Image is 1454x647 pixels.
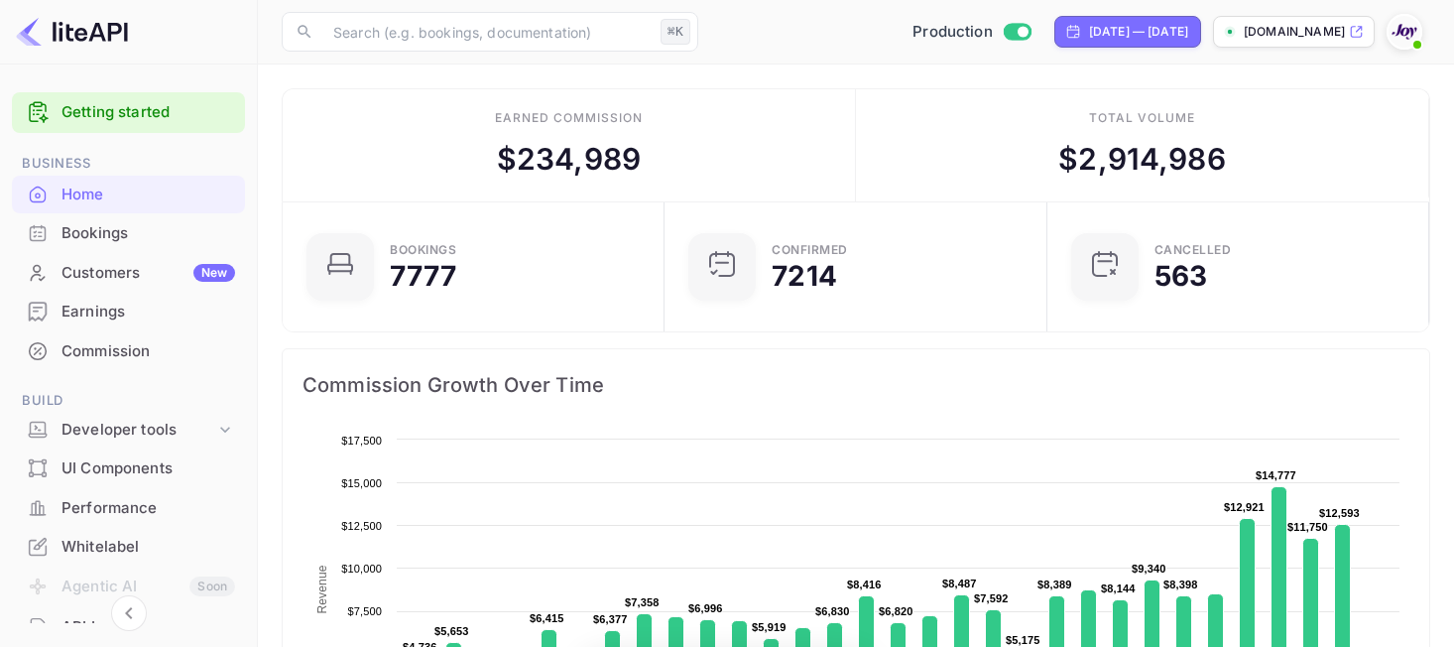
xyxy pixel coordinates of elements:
[12,293,245,331] div: Earnings
[1037,579,1072,590] text: $8,389
[61,262,235,285] div: Customers
[12,332,245,369] a: Commission
[193,264,235,282] div: New
[111,595,147,631] button: Collapse navigation
[942,578,977,589] text: $8,487
[974,592,1009,604] text: $7,592
[1287,521,1328,533] text: $11,750
[905,21,1038,44] div: Switch to Sandbox mode
[912,21,993,44] span: Production
[12,176,245,212] a: Home
[12,254,245,291] a: CustomersNew
[12,92,245,133] div: Getting started
[1389,16,1420,48] img: With Joy
[772,244,848,256] div: Confirmed
[390,262,457,290] div: 7777
[390,244,456,256] div: Bookings
[495,109,642,127] div: Earned commission
[1089,109,1195,127] div: Total volume
[341,477,382,489] text: $15,000
[12,528,245,567] div: Whitelabel
[12,528,245,565] a: Whitelabel
[61,101,235,124] a: Getting started
[434,625,469,637] text: $5,653
[1163,579,1198,590] text: $8,398
[12,390,245,412] span: Build
[61,340,235,363] div: Commission
[752,621,787,633] text: $5,919
[12,450,245,486] a: UI Components
[772,262,837,290] div: 7214
[688,602,723,614] text: $6,996
[12,450,245,488] div: UI Components
[61,536,235,559] div: Whitelabel
[341,563,382,575] text: $10,000
[12,254,245,293] div: CustomersNew
[1058,137,1226,182] div: $ 2,914,986
[12,176,245,214] div: Home
[661,19,690,45] div: ⌘K
[12,608,245,645] a: API Logs
[497,137,641,182] div: $ 234,989
[16,16,128,48] img: LiteAPI logo
[61,184,235,206] div: Home
[12,153,245,175] span: Business
[303,369,1409,401] span: Commission Growth Over Time
[593,613,628,625] text: $6,377
[12,413,245,448] div: Developer tools
[12,489,245,526] a: Performance
[1101,582,1136,594] text: $8,144
[1006,634,1040,646] text: $5,175
[1154,262,1207,290] div: 563
[12,332,245,371] div: Commission
[61,419,215,442] div: Developer tools
[315,565,329,613] text: Revenue
[12,214,245,251] a: Bookings
[1089,23,1188,41] div: [DATE] — [DATE]
[1054,16,1201,48] div: Click to change the date range period
[61,222,235,245] div: Bookings
[625,596,660,608] text: $7,358
[1319,507,1360,519] text: $12,593
[815,605,850,617] text: $6,830
[341,435,382,447] text: $17,500
[321,12,653,52] input: Search (e.g. bookings, documentation)
[1132,563,1166,575] text: $9,340
[347,605,382,617] text: $7,500
[12,214,245,253] div: Bookings
[61,497,235,520] div: Performance
[879,605,913,617] text: $6,820
[530,612,564,624] text: $6,415
[1154,244,1232,256] div: CANCELLED
[847,579,882,590] text: $8,416
[61,616,235,639] div: API Logs
[1256,469,1296,481] text: $14,777
[61,457,235,480] div: UI Components
[61,301,235,323] div: Earnings
[1244,23,1345,41] p: [DOMAIN_NAME]
[12,489,245,528] div: Performance
[12,293,245,329] a: Earnings
[1224,501,1265,513] text: $12,921
[341,520,382,532] text: $12,500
